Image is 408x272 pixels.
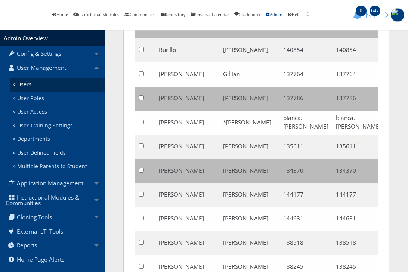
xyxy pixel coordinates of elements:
[332,135,385,158] td: 135611
[279,135,332,158] td: 135611
[350,12,364,18] a: 0
[155,231,219,255] td: [PERSON_NAME]
[219,231,279,255] td: [PERSON_NAME]
[155,38,219,62] td: Burillo
[219,87,279,111] td: [PERSON_NAME]
[332,207,385,231] td: 144631
[219,159,279,183] td: [PERSON_NAME]
[10,146,105,160] a: User Defined Fields
[355,140,361,145] div: Edit
[364,10,377,19] button: 647
[332,183,385,207] td: 144177
[332,159,385,183] td: 134370
[279,183,332,207] td: 144177
[219,207,279,231] td: [PERSON_NAME]
[279,62,332,86] td: 137764
[391,8,404,22] img: 1943_125_125.jpg
[155,183,219,207] td: [PERSON_NAME]
[10,132,105,146] a: Departments
[332,38,385,62] td: 140854
[219,62,279,86] td: Gillian
[279,111,332,135] td: bianca.[PERSON_NAME]
[332,231,385,255] td: 138518
[219,183,279,207] td: [PERSON_NAME]
[155,111,219,135] td: [PERSON_NAME]
[332,111,385,135] td: bianca.[PERSON_NAME]
[155,87,219,111] td: [PERSON_NAME]
[10,160,105,173] a: Multiple Parents to Student
[155,135,219,158] td: [PERSON_NAME]
[364,12,377,18] a: 647
[10,119,105,133] a: User Training Settings
[219,38,279,62] td: [PERSON_NAME]
[219,135,279,158] td: [PERSON_NAME]
[279,159,332,183] td: 134370
[332,87,385,111] td: 137786
[10,78,105,92] a: Users
[332,62,385,86] td: 137764
[350,10,364,19] button: 0
[155,207,219,231] td: [PERSON_NAME]
[279,231,332,255] td: 138518
[356,6,367,16] span: 0
[155,159,219,183] td: [PERSON_NAME]
[4,34,48,42] a: Admin Overview
[219,111,279,135] td: *[PERSON_NAME]
[10,105,105,119] a: User Access
[10,92,105,105] a: User Roles
[279,87,332,111] td: 137786
[279,38,332,62] td: 140854
[370,6,380,16] span: 647
[279,207,332,231] td: 144631
[155,62,219,86] td: [PERSON_NAME]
